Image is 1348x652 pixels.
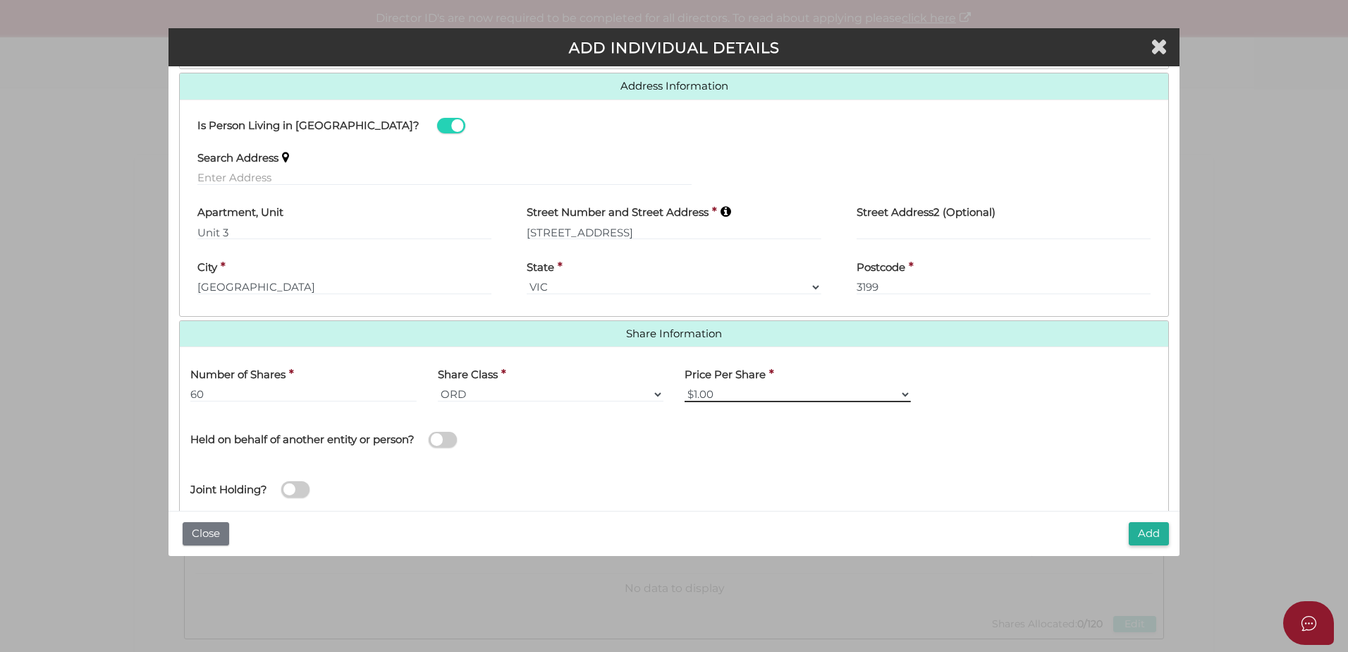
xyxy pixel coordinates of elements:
h4: Number of Shares [190,369,286,381]
h4: City [197,262,217,274]
h4: Postcode [857,262,905,274]
input: Enter Australian Address [527,224,821,240]
h4: Held on behalf of another entity or person? [190,434,415,446]
h4: Joint Holding? [190,484,267,496]
button: Close [183,522,229,545]
a: Share Information [190,328,1158,340]
h4: Price Per Share [685,369,766,381]
button: Add [1129,522,1169,545]
h4: State [527,262,554,274]
button: Open asap [1283,601,1334,645]
h4: Share Class [438,369,498,381]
